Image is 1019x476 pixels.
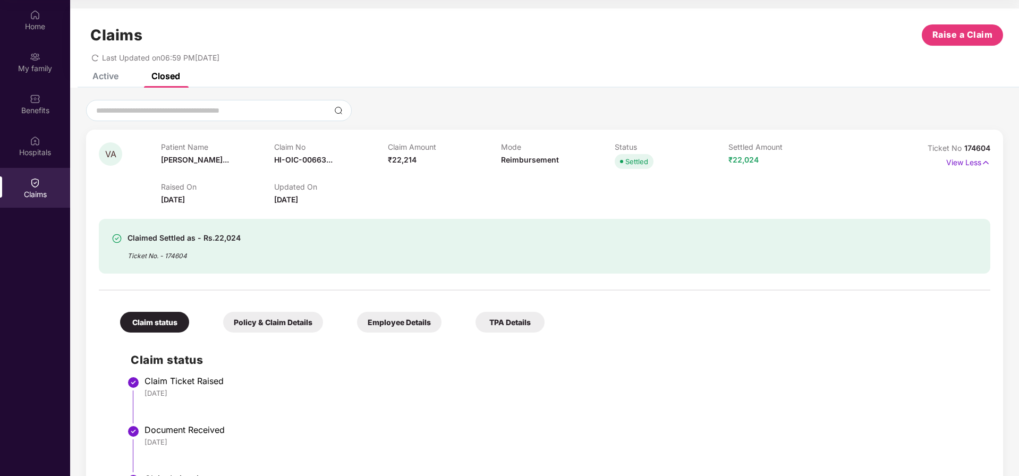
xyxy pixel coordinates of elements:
[145,388,980,398] div: [DATE]
[131,351,980,369] h2: Claim status
[501,142,615,151] p: Mode
[357,312,441,333] div: Employee Details
[145,437,980,447] div: [DATE]
[145,376,980,386] div: Claim Ticket Raised
[128,232,241,244] div: Claimed Settled as - Rs.22,024
[112,233,122,244] img: svg+xml;base64,PHN2ZyBpZD0iU3VjY2Vzcy0zMngzMiIgeG1sbnM9Imh0dHA6Ly93d3cudzMub3JnLzIwMDAvc3ZnIiB3aW...
[922,24,1003,46] button: Raise a Claim
[90,26,142,44] h1: Claims
[274,182,388,191] p: Updated On
[30,93,40,104] img: svg+xml;base64,PHN2ZyBpZD0iQmVuZWZpdHMiIHhtbG5zPSJodHRwOi8vd3d3LnczLm9yZy8yMDAwL3N2ZyIgd2lkdGg9Ij...
[946,154,990,168] p: View Less
[30,135,40,146] img: svg+xml;base64,PHN2ZyBpZD0iSG9zcGl0YWxzIiB4bWxucz0iaHR0cDovL3d3dy53My5vcmcvMjAwMC9zdmciIHdpZHRoPS...
[30,52,40,62] img: svg+xml;base64,PHN2ZyB3aWR0aD0iMjAiIGhlaWdodD0iMjAiIHZpZXdCb3g9IjAgMCAyMCAyMCIgZmlsbD0ibm9uZSIgeG...
[105,150,116,159] span: VA
[161,195,185,204] span: [DATE]
[151,71,180,81] div: Closed
[161,182,275,191] p: Raised On
[388,142,502,151] p: Claim Amount
[102,53,219,62] span: Last Updated on 06:59 PM[DATE]
[928,143,964,152] span: Ticket No
[127,425,140,438] img: svg+xml;base64,PHN2ZyBpZD0iU3RlcC1Eb25lLTMyeDMyIiB4bWxucz0iaHR0cDovL3d3dy53My5vcmcvMjAwMC9zdmciIH...
[274,195,298,204] span: [DATE]
[615,142,728,151] p: Status
[388,155,417,164] span: ₹22,214
[120,312,189,333] div: Claim status
[128,244,241,261] div: Ticket No. - 174604
[92,71,118,81] div: Active
[334,106,343,115] img: svg+xml;base64,PHN2ZyBpZD0iU2VhcmNoLTMyeDMyIiB4bWxucz0iaHR0cDovL3d3dy53My5vcmcvMjAwMC9zdmciIHdpZH...
[274,142,388,151] p: Claim No
[932,28,993,41] span: Raise a Claim
[728,142,842,151] p: Settled Amount
[981,157,990,168] img: svg+xml;base64,PHN2ZyB4bWxucz0iaHR0cDovL3d3dy53My5vcmcvMjAwMC9zdmciIHdpZHRoPSIxNyIgaGVpZ2h0PSIxNy...
[91,53,99,62] span: redo
[30,177,40,188] img: svg+xml;base64,PHN2ZyBpZD0iQ2xhaW0iIHhtbG5zPSJodHRwOi8vd3d3LnczLm9yZy8yMDAwL3N2ZyIgd2lkdGg9IjIwIi...
[30,10,40,20] img: svg+xml;base64,PHN2ZyBpZD0iSG9tZSIgeG1sbnM9Imh0dHA6Ly93d3cudzMub3JnLzIwMDAvc3ZnIiB3aWR0aD0iMjAiIG...
[625,156,648,167] div: Settled
[274,155,333,164] span: HI-OIC-00663...
[501,155,559,164] span: Reimbursement
[161,155,229,164] span: [PERSON_NAME]...
[964,143,990,152] span: 174604
[127,376,140,389] img: svg+xml;base64,PHN2ZyBpZD0iU3RlcC1Eb25lLTMyeDMyIiB4bWxucz0iaHR0cDovL3d3dy53My5vcmcvMjAwMC9zdmciIH...
[145,424,980,435] div: Document Received
[161,142,275,151] p: Patient Name
[475,312,545,333] div: TPA Details
[223,312,323,333] div: Policy & Claim Details
[728,155,759,164] span: ₹22,024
